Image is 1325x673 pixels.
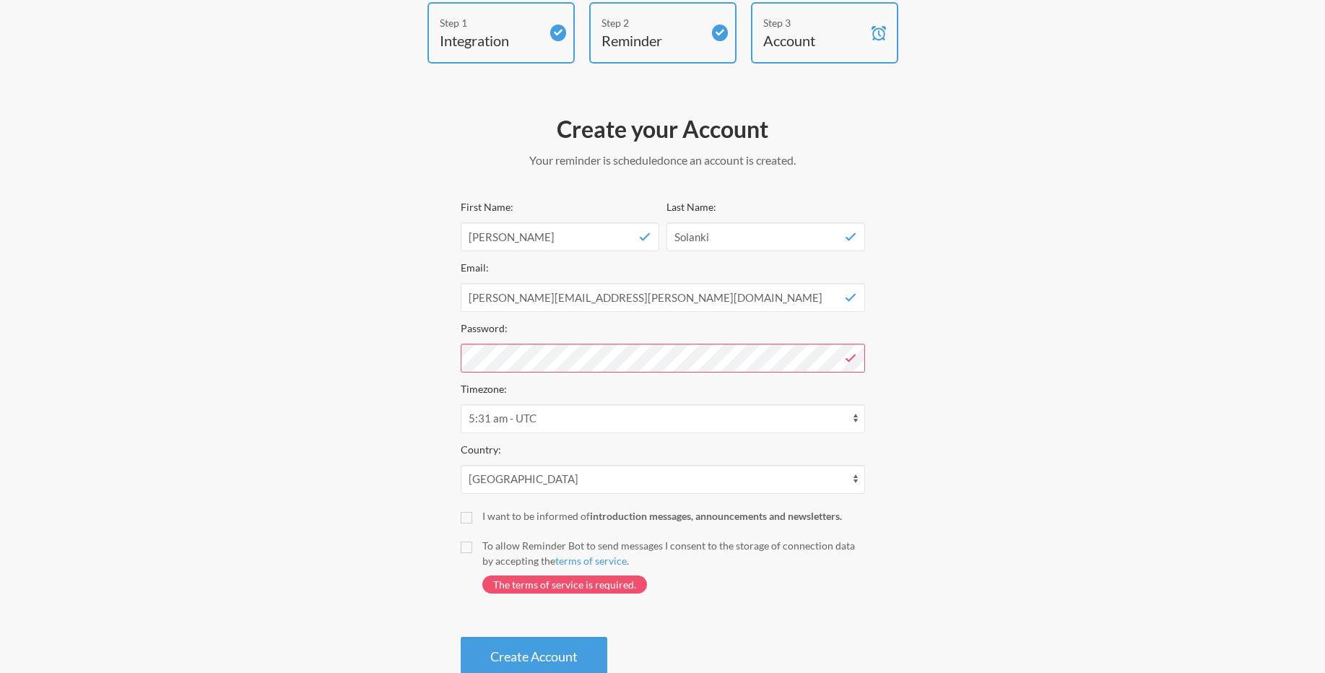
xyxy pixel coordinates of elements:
input: I want to be informed ofintroduction messages, announcements and newsletters. [461,512,472,524]
span: The terms of service is required. [482,576,647,594]
label: Country: [461,443,501,456]
div: I want to be informed of [482,508,865,524]
h4: Reminder [601,30,703,51]
div: Step 2 [601,15,703,30]
label: Password: [461,322,508,334]
div: Step 1 [440,15,541,30]
strong: introduction messages, announcements and newsletters. [590,510,842,522]
label: First Name: [461,201,513,213]
input: To allow Reminder Bot to send messages I consent to the storage of connection data by accepting t... [461,542,472,553]
h4: Integration [440,30,541,51]
a: terms of service [555,555,627,567]
div: Step 3 [763,15,864,30]
label: Timezone: [461,383,507,395]
label: Email: [461,261,489,274]
div: To allow Reminder Bot to send messages I consent to the storage of connection data by accepting t... [482,538,865,568]
h2: Create your Account [461,114,865,144]
h4: Account [763,30,864,51]
label: Last Name: [666,201,716,213]
p: Your reminder is scheduled once an account is created. [461,152,865,169]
